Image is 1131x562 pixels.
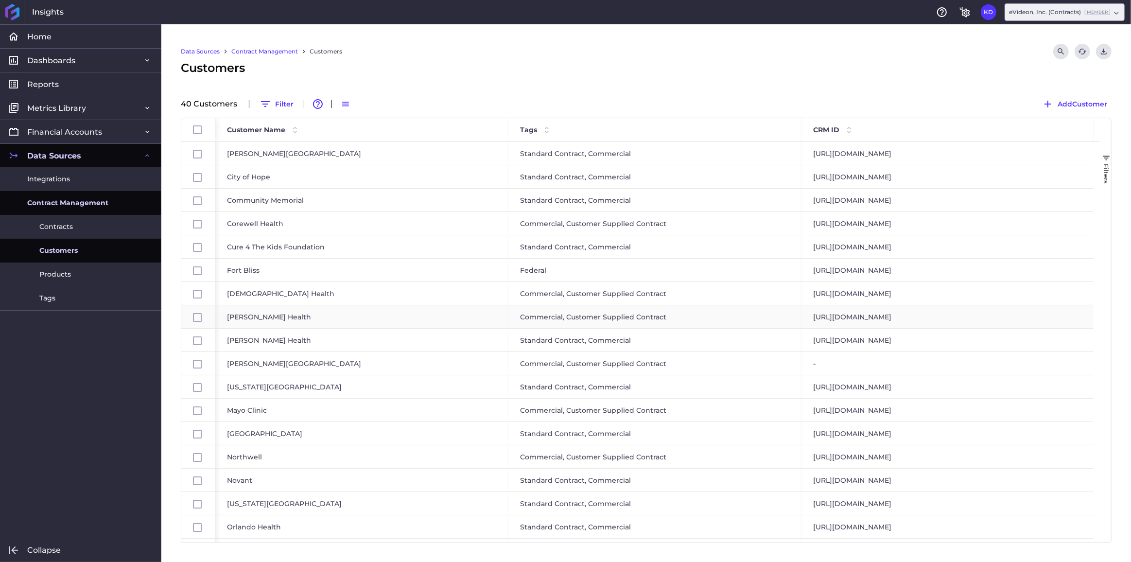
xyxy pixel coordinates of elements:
span: Products [39,269,71,280]
div: Standard Contract, Commercial [508,539,801,562]
div: Press SPACE to select this row. [215,282,1094,305]
div: Press SPACE to select this row. [181,445,215,469]
div: [URL][DOMAIN_NAME] [801,142,1094,165]
div: [URL][DOMAIN_NAME] [801,282,1094,305]
div: Press SPACE to select this row. [215,469,1094,492]
div: [URL][DOMAIN_NAME] [801,305,1094,328]
div: Press SPACE to select this row. [215,352,1094,375]
ins: Member [1085,9,1110,15]
div: [URL][DOMAIN_NAME] [801,399,1094,421]
div: Press SPACE to select this row. [215,189,1094,212]
div: [URL][DOMAIN_NAME] [801,212,1094,235]
div: [PERSON_NAME] Health [215,305,508,328]
div: Press SPACE to select this row. [181,212,215,235]
div: [PERSON_NAME][GEOGRAPHIC_DATA] [215,142,508,165]
a: Customers [310,47,342,56]
div: Orlando Health [215,515,508,538]
div: Press SPACE to select this row. [181,329,215,352]
button: User Menu [1096,44,1112,59]
a: Data Sources [181,47,220,56]
div: [URL][DOMAIN_NAME] [801,515,1094,538]
div: [US_STATE][GEOGRAPHIC_DATA] [215,492,508,515]
div: Standard Contract, Commercial [508,422,801,445]
div: Press SPACE to select this row. [215,539,1094,562]
div: Commercial, Customer Supplied Contract [508,445,801,468]
button: General Settings [957,4,973,20]
div: Press SPACE to select this row. [181,235,215,259]
div: Standard Contract, Commercial [508,235,801,258]
div: Standard Contract, Commercial [508,189,801,211]
div: Press SPACE to select this row. [181,352,215,375]
div: Commercial, Customer Supplied Contract [508,399,801,421]
div: Press SPACE to select this row. [181,305,215,329]
span: Dashboards [27,55,75,66]
div: Press SPACE to select this row. [215,492,1094,515]
div: Standard Contract, Commercial [508,165,801,188]
div: Press SPACE to select this row. [215,399,1094,422]
button: User Menu [981,4,996,20]
span: Tags [39,293,55,303]
div: Press SPACE to select this row. [181,422,215,445]
button: Help [934,4,950,20]
span: Tags [520,125,537,134]
div: [US_STATE][GEOGRAPHIC_DATA] [215,375,508,398]
div: [URL][DOMAIN_NAME] [801,189,1094,211]
div: Press SPACE to select this row. [215,305,1094,329]
span: Reports [27,79,59,89]
div: Dropdown select [1005,3,1125,21]
span: Metrics Library [27,103,86,113]
span: Financial Accounts [27,127,102,137]
div: Standard Contract, Commercial [508,492,801,515]
div: Press SPACE to select this row. [181,282,215,305]
div: Commercial, Customer Supplied Contract [508,305,801,328]
span: Home [27,32,52,42]
div: Fort Bliss [215,259,508,281]
div: Commercial, Customer Supplied Contract [508,212,801,235]
div: eVideon, Inc. (Contracts) [1009,8,1110,17]
div: Cure 4 The Kids Foundation [215,235,508,258]
div: [URL][DOMAIN_NAME] [801,469,1094,492]
span: Filters [1102,164,1110,184]
button: Search by [1053,44,1069,59]
div: [URL][DOMAIN_NAME] [801,329,1094,351]
span: Add Customer [1058,99,1107,109]
div: [GEOGRAPHIC_DATA] [215,539,508,562]
span: Customers [39,246,78,256]
div: [URL][DOMAIN_NAME] [801,375,1094,398]
div: Standard Contract, Commercial [508,142,801,165]
div: Press SPACE to select this row. [215,142,1094,165]
div: [URL][DOMAIN_NAME] [801,445,1094,468]
div: [GEOGRAPHIC_DATA] [215,422,508,445]
div: [URL][DOMAIN_NAME] [801,539,1094,562]
div: Standard Contract, Commercial [508,515,801,538]
span: Customer Name [227,125,285,134]
span: Data Sources [27,151,81,161]
div: Northwell [215,445,508,468]
span: Contracts [39,222,73,232]
div: Commercial, Customer Supplied Contract [508,282,801,305]
span: Contract Management [27,198,108,208]
div: [URL][DOMAIN_NAME] [801,422,1094,445]
div: Press SPACE to select this row. [181,539,215,562]
div: [URL][DOMAIN_NAME] [801,235,1094,258]
div: Corewell Health [215,212,508,235]
div: Press SPACE to select this row. [181,515,215,539]
button: Refresh [1075,44,1090,59]
div: Press SPACE to select this row. [181,399,215,422]
div: Press SPACE to select this row. [215,445,1094,469]
div: Federal [508,259,801,281]
div: Press SPACE to select this row. [181,259,215,282]
div: Press SPACE to select this row. [215,422,1094,445]
div: [URL][DOMAIN_NAME] [801,492,1094,515]
div: Press SPACE to select this row. [215,515,1094,539]
div: Standard Contract, Commercial [508,375,801,398]
div: [PERSON_NAME][GEOGRAPHIC_DATA] [215,352,508,375]
button: AddCustomer [1038,96,1112,112]
a: Contract Management [231,47,298,56]
span: CRM ID [813,125,839,134]
span: Collapse [27,545,61,555]
div: Press SPACE to select this row. [215,235,1094,259]
div: Commercial, Customer Supplied Contract [508,352,801,375]
div: Standard Contract, Commercial [508,469,801,492]
div: Press SPACE to select this row. [181,165,215,189]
